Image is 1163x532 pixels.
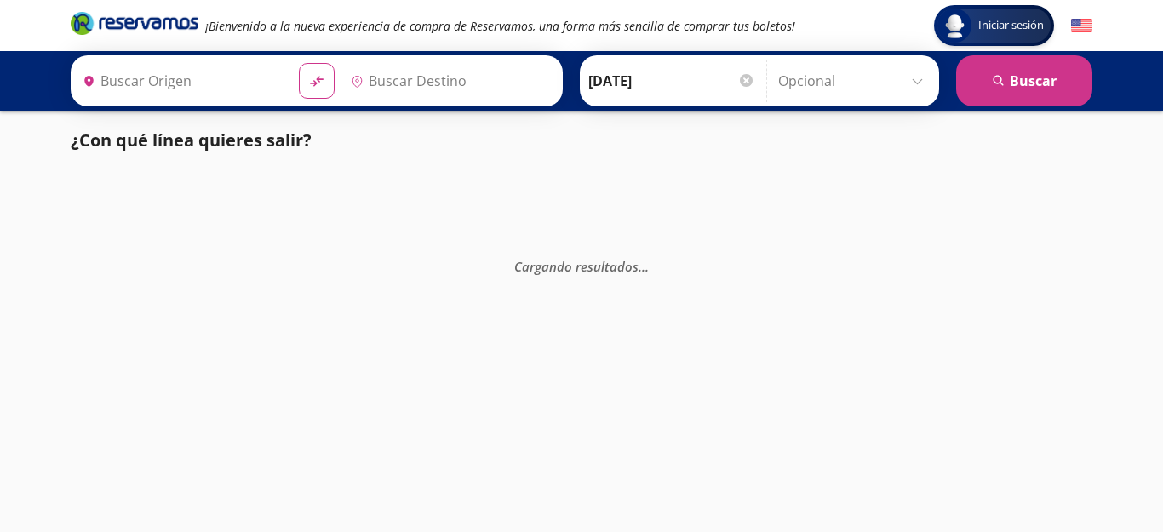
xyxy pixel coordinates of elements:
span: . [645,257,649,274]
span: Iniciar sesión [971,17,1051,34]
p: ¿Con qué línea quieres salir? [71,128,312,153]
span: . [642,257,645,274]
i: Brand Logo [71,10,198,36]
a: Brand Logo [71,10,198,41]
em: ¡Bienvenido a la nueva experiencia de compra de Reservamos, una forma más sencilla de comprar tus... [205,18,795,34]
input: Opcional [778,60,931,102]
button: English [1071,15,1092,37]
span: . [639,257,642,274]
button: Buscar [956,55,1092,106]
input: Buscar Origen [76,60,285,102]
input: Buscar Destino [344,60,553,102]
em: Cargando resultados [514,257,649,274]
input: Elegir Fecha [588,60,755,102]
